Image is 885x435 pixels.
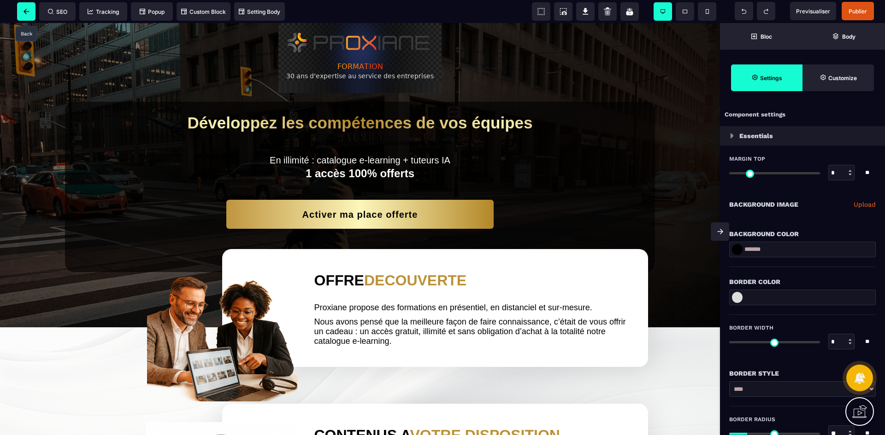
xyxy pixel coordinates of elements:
[729,276,876,287] div: Border Color
[314,244,630,271] h2: OFFRE
[554,2,572,21] span: Screenshot
[88,8,119,15] span: Tracking
[729,155,765,162] span: Margin Top
[854,199,876,210] a: Upload
[720,106,885,124] div: Component settings
[239,8,280,15] span: Setting Body
[314,292,630,325] text: Nous avons pensé que la meilleure façon de faire connaissance, c’était de vous offrir un cadeau :...
[730,133,734,139] img: loading
[314,278,630,292] text: Proxiane propose des formations en présentiel, en distanciel et sur-mesure.
[802,64,874,91] span: Open Style Manager
[147,244,298,378] img: b19eb17435fec69ebfd9640db64efc4c_fond_transparent.png
[828,75,857,81] strong: Customize
[720,23,802,50] span: Open Blocks
[729,199,798,210] p: Background Image
[790,2,836,20] span: Preview
[729,324,773,331] span: Border Width
[842,33,855,40] strong: Body
[93,91,627,109] h1: Développez les compétences de vos équipes
[181,8,226,15] span: Custom Block
[532,2,550,21] span: View components
[93,143,627,163] h2: 1 accès 100% offerts
[314,399,630,425] h2: CONTENUS A
[140,8,165,15] span: Popup
[729,228,876,239] div: Background Color
[93,132,627,143] text: En illimité : catalogue e-learning + tuteurs IA
[796,8,830,15] span: Previsualiser
[729,368,876,379] div: Border Style
[48,8,67,15] span: SEO
[739,130,773,141] p: Essentials
[729,416,775,423] span: Border Radius
[802,23,885,50] span: Open Layer Manager
[226,177,494,206] button: Activer ma place offerte
[731,64,802,91] span: Settings
[760,75,782,81] strong: Settings
[761,33,772,40] strong: Bloc
[849,8,867,15] span: Publier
